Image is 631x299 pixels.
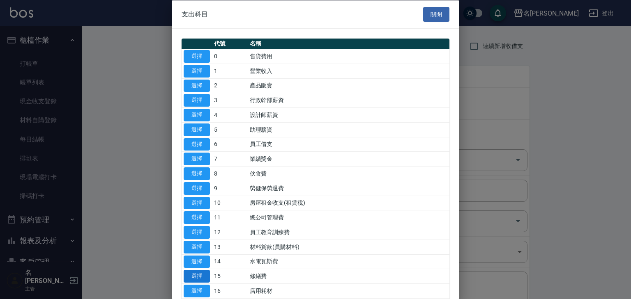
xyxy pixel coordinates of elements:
td: 3 [212,93,248,107]
td: 16 [212,283,248,298]
td: 7 [212,151,248,166]
button: 選擇 [184,196,210,209]
button: 選擇 [184,109,210,121]
td: 0 [212,49,248,64]
button: 關閉 [423,7,449,22]
td: 13 [212,240,248,254]
button: 選擇 [184,79,210,92]
td: 12 [212,225,248,240]
td: 店用耗材 [248,283,449,298]
button: 選擇 [184,123,210,136]
td: 伙食費 [248,166,449,181]
button: 選擇 [184,226,210,239]
td: 助理薪資 [248,122,449,137]
td: 產品販賣 [248,78,449,93]
button: 選擇 [184,153,210,165]
td: 8 [212,166,248,181]
td: 業績獎金 [248,151,449,166]
td: 6 [212,137,248,152]
td: 10 [212,196,248,210]
button: 選擇 [184,50,210,63]
button: 選擇 [184,64,210,77]
th: 代號 [212,39,248,49]
td: 材料貨款(員購材料) [248,240,449,254]
td: 員工借支 [248,137,449,152]
td: 總公司管理費 [248,210,449,225]
td: 9 [212,181,248,196]
td: 售貨費用 [248,49,449,64]
td: 5 [212,122,248,137]
td: 1 [212,64,248,78]
button: 選擇 [184,255,210,268]
td: 行政幹部薪資 [248,93,449,107]
td: 修繕費 [248,269,449,283]
td: 2 [212,78,248,93]
td: 設計師薪資 [248,107,449,122]
span: 支出科目 [182,10,208,18]
button: 選擇 [184,285,210,297]
button: 選擇 [184,270,210,283]
td: 勞健保勞退費 [248,181,449,196]
td: 營業收入 [248,64,449,78]
button: 選擇 [184,240,210,253]
td: 4 [212,107,248,122]
button: 選擇 [184,94,210,107]
td: 11 [212,210,248,225]
td: 員工教育訓練費 [248,225,449,240]
th: 名稱 [248,39,449,49]
button: 選擇 [184,167,210,180]
button: 選擇 [184,211,210,224]
td: 房屋租金收支(租賃稅) [248,196,449,210]
button: 選擇 [184,138,210,151]
td: 水電瓦斯費 [248,254,449,269]
td: 14 [212,254,248,269]
td: 15 [212,269,248,283]
button: 選擇 [184,182,210,194]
